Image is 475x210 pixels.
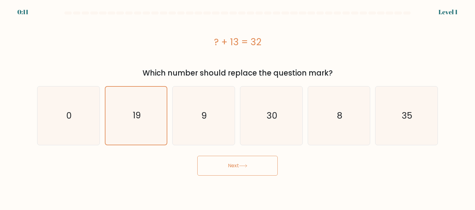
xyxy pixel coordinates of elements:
text: 8 [337,109,342,122]
text: 19 [133,110,141,122]
text: 9 [202,109,207,122]
div: ? + 13 = 32 [37,35,438,49]
text: 30 [267,109,277,122]
button: Next [197,156,278,176]
div: Level 1 [439,7,458,17]
text: 35 [402,109,412,122]
text: 0 [66,109,72,122]
div: Which number should replace the question mark? [41,68,434,79]
div: 0:11 [17,7,28,17]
